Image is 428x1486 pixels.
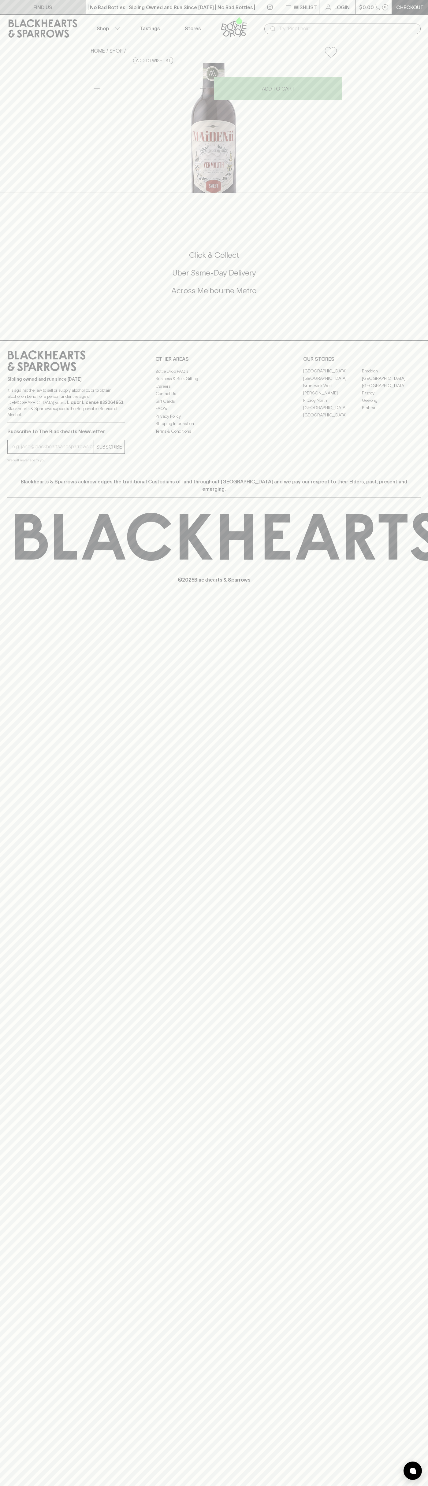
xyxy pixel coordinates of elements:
a: Braddon [362,368,421,375]
h5: Uber Same-Day Delivery [7,268,421,278]
p: OUR STORES [303,355,421,363]
p: $0.00 [359,4,374,11]
a: Careers [155,383,273,390]
a: SHOP [110,48,123,54]
a: HOME [91,48,105,54]
a: [GEOGRAPHIC_DATA] [362,382,421,390]
a: Gift Cards [155,397,273,405]
a: [PERSON_NAME] [303,390,362,397]
h5: Across Melbourne Metro [7,286,421,296]
p: ADD TO CART [262,85,295,92]
a: Bottle Drop FAQ's [155,368,273,375]
input: Try "Pinot noir" [279,24,416,34]
p: SUBSCRIBE [96,443,122,450]
p: 0 [384,6,386,9]
a: Fitzroy [362,390,421,397]
a: Terms & Conditions [155,427,273,435]
button: ADD TO CART [214,77,342,100]
strong: Liquor License #32064953 [67,400,123,405]
a: Geelong [362,397,421,404]
img: bubble-icon [410,1468,416,1474]
a: [GEOGRAPHIC_DATA] [303,412,362,419]
button: Shop [86,15,129,42]
a: [GEOGRAPHIC_DATA] [303,368,362,375]
a: [GEOGRAPHIC_DATA] [303,404,362,412]
p: Wishlist [294,4,317,11]
p: Checkout [396,4,424,11]
button: SUBSCRIBE [94,440,125,453]
p: Login [334,4,350,11]
a: Stores [171,15,214,42]
p: Blackhearts & Sparrows acknowledges the traditional Custodians of land throughout [GEOGRAPHIC_DAT... [12,478,416,493]
a: Shipping Information [155,420,273,427]
p: Sibling owned and run since [DATE] [7,376,125,382]
input: e.g. jane@blackheartsandsparrows.com.au [12,442,94,452]
p: FIND US [33,4,52,11]
a: Brunswick West [303,382,362,390]
a: Business & Bulk Gifting [155,375,273,383]
a: Fitzroy North [303,397,362,404]
button: Add to wishlist [322,45,339,60]
div: Call to action block [7,226,421,328]
img: 12716.png [86,63,342,193]
button: Add to wishlist [133,57,173,64]
a: Prahran [362,404,421,412]
a: Tastings [128,15,171,42]
a: FAQ's [155,405,273,412]
p: OTHER AREAS [155,355,273,363]
p: It is against the law to sell or supply alcohol to, or to obtain alcohol on behalf of a person un... [7,387,125,418]
a: [GEOGRAPHIC_DATA] [362,375,421,382]
p: We will never spam you [7,457,125,463]
a: Contact Us [155,390,273,397]
h5: Click & Collect [7,250,421,260]
p: Shop [97,25,109,32]
p: Tastings [140,25,160,32]
p: Subscribe to The Blackhearts Newsletter [7,428,125,435]
a: Privacy Policy [155,412,273,420]
p: Stores [185,25,201,32]
a: [GEOGRAPHIC_DATA] [303,375,362,382]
